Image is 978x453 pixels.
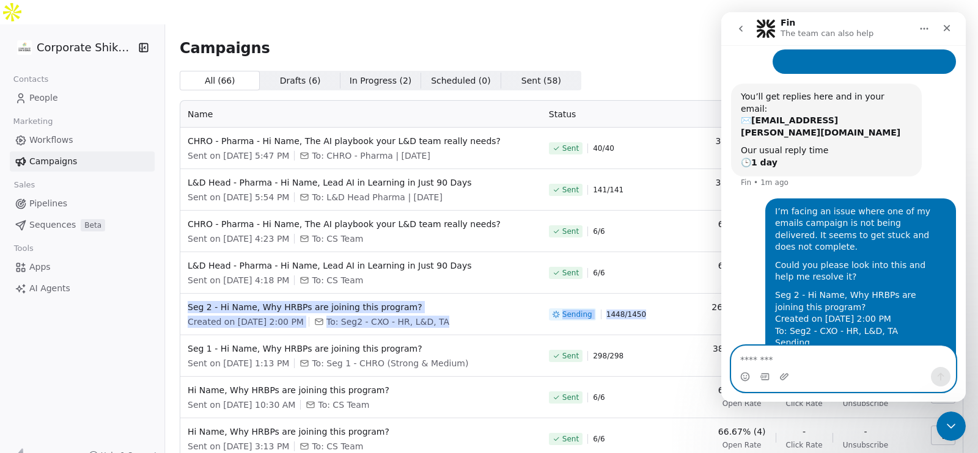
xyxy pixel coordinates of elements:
[562,393,579,402] span: Sent
[593,268,605,278] span: 6 / 6
[786,399,823,408] span: Click Rate
[718,426,766,438] span: 66.67% (4)
[81,219,105,231] span: Beta
[542,101,694,128] th: Status
[188,399,295,411] span: Sent on [DATE] 10:30 AM
[8,70,54,89] span: Contacts
[188,384,534,396] span: Hi Name, Why HRBPs are joining this program?
[188,316,304,328] span: Created on [DATE] 2:00 PM
[9,176,40,194] span: Sales
[843,399,888,408] span: Unsubscribe
[180,39,270,56] span: Campaigns
[10,88,155,108] a: People
[562,351,579,361] span: Sent
[593,185,623,195] span: 141 / 141
[10,130,155,150] a: Workflows
[864,426,867,438] span: -
[718,218,766,230] span: 66.67% (4)
[29,282,70,295] span: AI Agents
[562,227,579,236] span: Sent
[843,440,888,450] span: Unsubscribe
[722,399,762,408] span: Open Rate
[312,191,443,203] span: To: L&D Head Pharma | Aug 13, 2025
[10,278,155,299] a: AI Agents
[715,135,768,147] span: 34.38% (11)
[188,176,534,189] span: L&D Head - Pharma - Hi Name, Lead AI in Learning in Just 90 Days
[188,191,289,203] span: Sent on [DATE] 5:54 PM
[29,197,67,210] span: Pipelines
[188,301,534,313] span: Seg 2 - Hi Name, Why HRBPs are joining this program?
[312,357,468,369] span: To: Seg 1 - CHRO (Strong & Medium)
[188,150,289,162] span: Sent on [DATE] 5:47 PM
[593,143,614,153] span: 40 / 40
[8,112,58,131] span: Marketing
[312,274,363,286] span: To: CS Team
[562,185,579,195] span: Sent
[593,393,605,402] span: 6 / 6
[37,40,134,56] span: Corporate Shiksha
[721,12,966,402] iframe: Intercom live chat
[29,219,76,231] span: Sequences
[318,399,369,411] span: To: CS Team
[10,151,155,172] a: Campaigns
[29,261,51,274] span: Apps
[180,101,542,128] th: Name
[15,37,130,58] button: Corporate Shiksha
[188,135,534,147] span: CHRO - Pharma - Hi Name, The AI playbook your L&D team really needs?
[694,101,912,128] th: Analytics
[10,257,155,277] a: Apps
[350,74,412,87] span: In Progress ( 2 )
[711,301,770,313] span: 26.35% (302)
[593,227,605,236] span: 6 / 6
[718,259,766,272] span: 66.67% (4)
[431,74,491,87] span: Scheduled ( 0 )
[715,176,768,189] span: 37.37% (37)
[562,268,579,278] span: Sent
[521,74,561,87] span: Sent ( 58 )
[713,342,771,355] span: 38.89% (105)
[593,351,623,361] span: 298 / 298
[562,310,592,319] span: Sending
[593,434,605,444] span: 6 / 6
[280,74,321,87] span: Drafts ( 6 )
[312,150,430,162] span: To: CHRO - Pharma | Aug 13, 2025
[562,143,579,153] span: Sent
[562,434,579,444] span: Sent
[188,274,289,286] span: Sent on [DATE] 4:18 PM
[786,440,823,450] span: Click Rate
[312,440,363,452] span: To: CS Team
[188,233,289,245] span: Sent on [DATE] 4:23 PM
[803,426,806,438] span: -
[10,215,155,235] a: SequencesBeta
[312,233,363,245] span: To: CS Team
[326,316,449,328] span: To: Seg2 - CXO - HR, L&D, TA
[29,92,58,104] span: People
[188,357,289,369] span: Sent on [DATE] 1:13 PM
[9,239,39,258] span: Tools
[29,134,73,147] span: Workflows
[188,342,534,355] span: Seg 1 - Hi Name, Why HRBPs are joining this program?
[188,426,534,438] span: Hi Name, Why HRBPs are joining this program?
[188,218,534,230] span: CHRO - Pharma - Hi Name, The AI playbook your L&D team really needs?
[936,411,966,441] iframe: Intercom live chat
[188,440,289,452] span: Sent on [DATE] 3:13 PM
